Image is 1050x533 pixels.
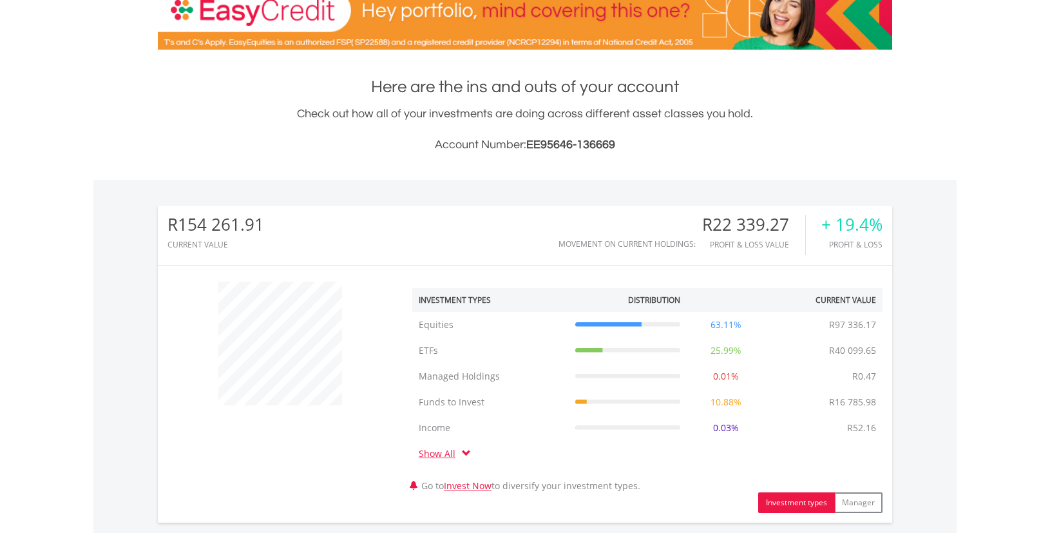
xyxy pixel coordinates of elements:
div: Check out how all of your investments are doing across different asset classes you hold. [158,105,892,154]
button: Manager [834,492,883,513]
td: 25.99% [687,338,765,363]
td: 63.11% [687,312,765,338]
td: 10.88% [687,389,765,415]
div: Profit & Loss Value [702,240,805,249]
th: Current Value [765,288,883,312]
span: EE95646-136669 [526,139,615,151]
div: Distribution [628,295,680,305]
a: Show All [419,447,462,460]
td: 0.01% [687,363,765,389]
td: 0.03% [687,415,765,441]
td: R0.47 [846,363,883,389]
div: + 19.4% [821,215,883,234]
div: R154 261.91 [167,215,264,234]
td: ETFs [412,338,569,363]
h1: Here are the ins and outs of your account [158,75,892,99]
div: Go to to diversify your investment types. [403,275,892,513]
div: Profit & Loss [821,240,883,249]
div: Movement on Current Holdings: [558,240,696,248]
td: Income [412,415,569,441]
a: Invest Now [444,480,492,492]
td: Managed Holdings [412,363,569,389]
td: R16 785.98 [823,389,883,415]
td: Funds to Invest [412,389,569,415]
td: Equities [412,312,569,338]
h3: Account Number: [158,136,892,154]
td: R52.16 [841,415,883,441]
div: R22 339.27 [702,215,805,234]
button: Investment types [758,492,835,513]
div: CURRENT VALUE [167,240,264,249]
th: Investment Types [412,288,569,312]
td: R97 336.17 [823,312,883,338]
td: R40 099.65 [823,338,883,363]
